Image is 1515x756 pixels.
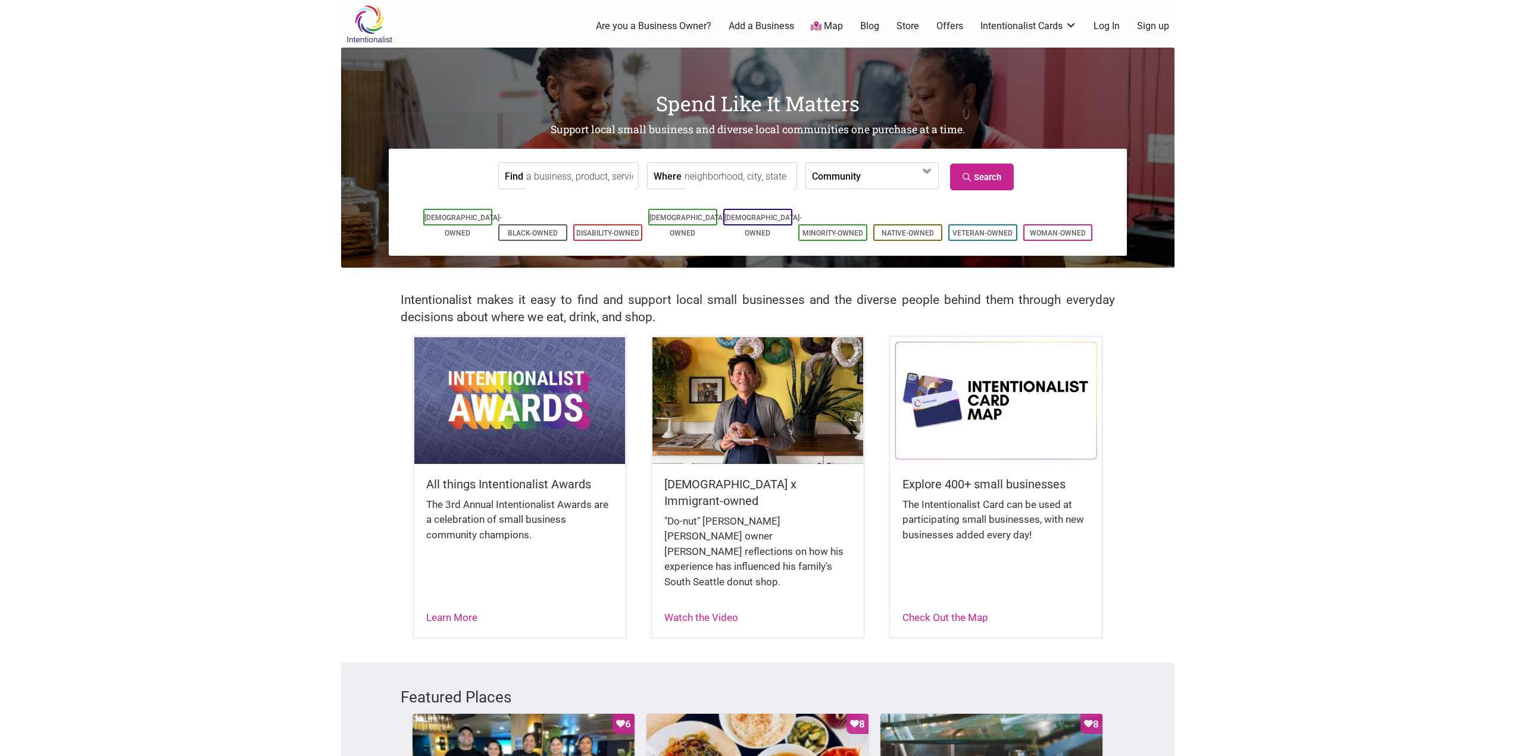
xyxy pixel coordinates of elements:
label: Where [654,163,682,189]
h3: Featured Places [401,686,1115,708]
div: The Intentionalist Card can be used at participating small businesses, with new businesses added ... [902,497,1089,555]
input: a business, product, service [526,163,635,190]
div: "Do-nut" [PERSON_NAME] [PERSON_NAME] owner [PERSON_NAME] reflections on how his experience has in... [664,514,851,602]
a: Woman-Owned [1030,229,1086,237]
a: Offers [936,20,963,33]
h5: All things Intentionalist Awards [426,476,613,493]
h2: Support local small business and diverse local communities one purchase at a time. [341,123,1174,137]
a: Intentionalist Cards [980,20,1077,33]
a: Disability-Owned [576,229,639,237]
a: Search [950,164,1014,190]
a: [DEMOGRAPHIC_DATA]-Owned [724,214,802,237]
a: Store [896,20,919,33]
h5: [DEMOGRAPHIC_DATA] x Immigrant-owned [664,476,851,509]
img: Intentionalist Card Map [891,337,1101,463]
div: The 3rd Annual Intentionalist Awards are a celebration of small business community champions. [426,497,613,555]
a: Native-Owned [882,229,934,237]
a: Check Out the Map [902,611,988,623]
a: Veteran-Owned [952,229,1013,237]
a: Minority-Owned [802,229,863,237]
a: Add a Business [729,20,794,33]
a: Sign up [1137,20,1169,33]
input: neighborhood, city, state [685,163,794,190]
a: Are you a Business Owner? [596,20,711,33]
a: [DEMOGRAPHIC_DATA]-Owned [424,214,502,237]
a: Black-Owned [508,229,558,237]
img: Intentionalist [341,5,398,43]
label: Find [505,163,523,189]
img: King Donuts - Hong Chhuor [652,337,863,463]
h2: Intentionalist makes it easy to find and support local small businesses and the diverse people be... [401,291,1115,326]
a: Map [811,20,843,33]
h5: Explore 400+ small businesses [902,476,1089,493]
a: Learn More [426,611,477,623]
a: Watch the Video [664,611,738,623]
img: Intentionalist Awards [414,337,625,463]
a: [DEMOGRAPHIC_DATA]-Owned [649,214,727,237]
h1: Spend Like It Matters [341,89,1174,118]
label: Community [812,163,861,189]
a: Blog [860,20,879,33]
a: Log In [1094,20,1120,33]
